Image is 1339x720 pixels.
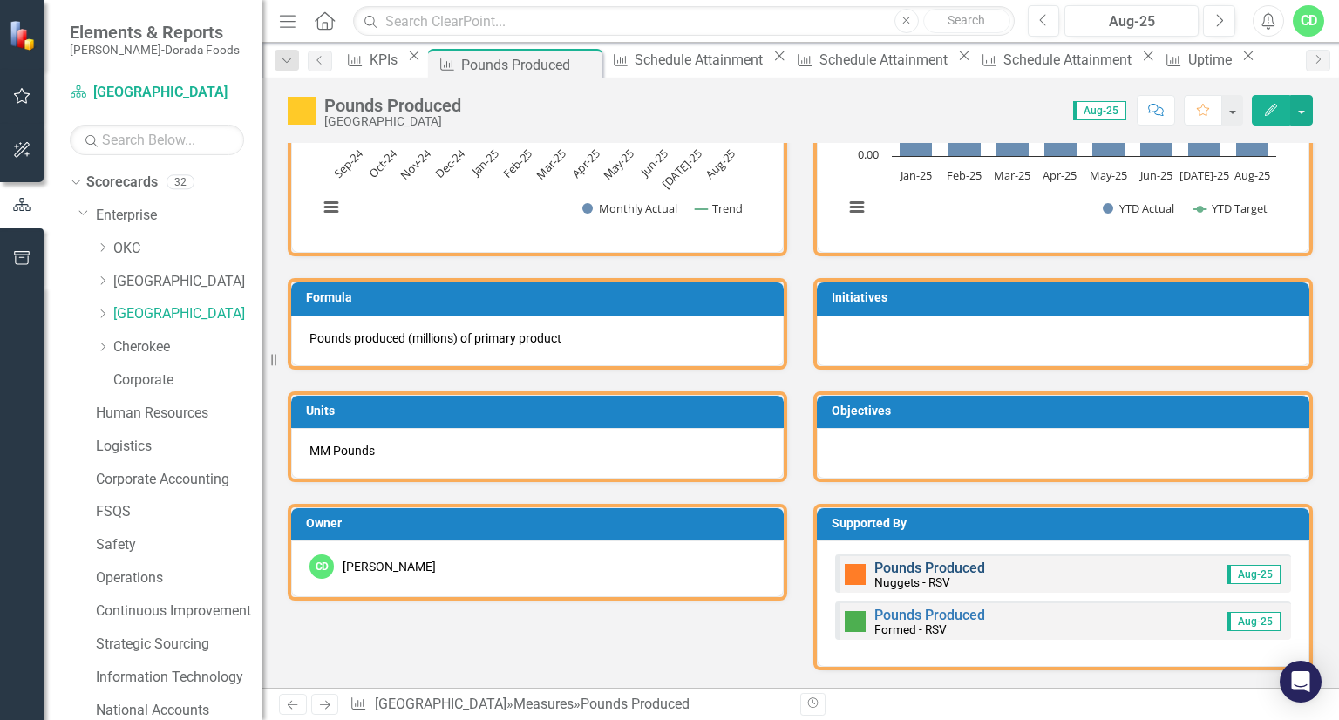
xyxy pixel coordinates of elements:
a: [GEOGRAPHIC_DATA] [375,696,506,712]
span: Aug-25 [1227,612,1281,631]
text: 0.00 [858,146,879,162]
div: Uptime [1188,49,1237,71]
img: Warning [845,564,866,585]
a: [GEOGRAPHIC_DATA] [113,304,262,324]
button: Show YTD Target [1194,200,1268,216]
h3: Owner [306,517,775,530]
div: Schedule Attainment [1003,49,1137,71]
div: KPIs [370,49,403,71]
span: Aug-25 [1073,101,1126,120]
div: Pounds Produced [461,54,598,76]
text: Trend [712,200,743,216]
a: Cherokee [113,337,262,357]
button: Show YTD Actual [1103,200,1175,216]
span: MM Pounds [309,444,375,458]
a: Uptime [1159,49,1237,71]
a: Operations [96,568,262,588]
input: Search ClearPoint... [353,6,1014,37]
div: 32 [167,175,194,190]
a: Corporate Accounting [96,470,262,490]
h3: Units [306,404,775,418]
img: ClearPoint Strategy [9,20,39,51]
button: Aug-25 [1064,5,1199,37]
div: Schedule Attainment [819,49,953,71]
path: Jan-25, 12.9221865. YTD Actual. [900,134,933,157]
a: [GEOGRAPHIC_DATA] [70,83,244,103]
span: Search [948,13,985,27]
text: Sep-24 [330,146,367,182]
span: Elements & Reports [70,22,240,43]
text: Jun-25 [636,146,670,180]
div: » » [350,695,787,715]
button: Search [923,9,1010,33]
div: Aug-25 [1071,11,1193,32]
a: Information Technology [96,668,262,688]
a: Schedule Attainment [791,49,953,71]
text: Aug-25 [703,146,739,182]
a: Safety [96,535,262,555]
text: Dec-24 [432,146,469,182]
text: Feb-25 [947,167,982,183]
text: Apr-25 [1043,167,1077,183]
text: [DATE]-25 [658,146,704,192]
h3: Initiatives [832,291,1301,304]
small: [PERSON_NAME]-Dorada Foods [70,43,240,57]
small: Nuggets - RSV [874,575,950,589]
text: Jan-25 [899,167,932,183]
a: OKC [113,239,262,259]
img: Above Target [845,611,866,632]
text: Feb-25 [500,146,535,181]
a: Logistics [96,437,262,457]
h3: Supported By [832,517,1301,530]
text: May-25 [600,146,637,183]
text: Mar-25 [533,146,569,182]
h3: Objectives [832,404,1301,418]
text: Mar-25 [994,167,1030,183]
a: Human Resources [96,404,262,424]
a: FSQS [96,502,262,522]
text: Nov-24 [397,146,434,183]
text: Jun-25 [1138,167,1172,183]
text: Jan-25 [467,146,502,180]
a: Scorecards [86,173,158,193]
a: Pounds Produced [874,607,985,623]
text: Aug-25 [1234,167,1270,183]
input: Search Below... [70,125,244,155]
text: [DATE]-25 [1179,167,1229,183]
div: Open Intercom Messenger [1280,661,1322,703]
a: Corporate [113,370,262,391]
a: Continuous Improvement [96,601,262,622]
a: Measures [513,696,574,712]
small: Formed - RSV [874,622,947,636]
span: Pounds produced (millions) of primary product [309,331,561,345]
a: [GEOGRAPHIC_DATA] [113,272,262,292]
span: Aug-25 [1227,565,1281,584]
a: KPIs [341,49,403,71]
a: Enterprise [96,206,262,226]
a: Schedule Attainment [975,49,1137,71]
button: View chart menu, Chart [319,195,343,220]
button: Show Trend [695,200,743,216]
div: Pounds Produced [324,96,461,115]
button: CD [1293,5,1324,37]
div: [PERSON_NAME] [343,558,436,575]
a: Schedule Attainment [606,49,768,71]
img: Caution [288,97,316,125]
div: Schedule Attainment [635,49,768,71]
h3: Formula [306,291,775,304]
text: Apr-25 [568,146,603,180]
a: Strategic Sourcing [96,635,262,655]
button: View chart menu, Chart [845,195,869,220]
div: [GEOGRAPHIC_DATA] [324,115,461,128]
div: CD [309,554,334,579]
text: Oct-24 [365,146,401,181]
a: Pounds Produced [874,560,985,576]
div: Pounds Produced [581,696,690,712]
text: May-25 [1090,167,1127,183]
button: Show Monthly Actual [582,200,676,216]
